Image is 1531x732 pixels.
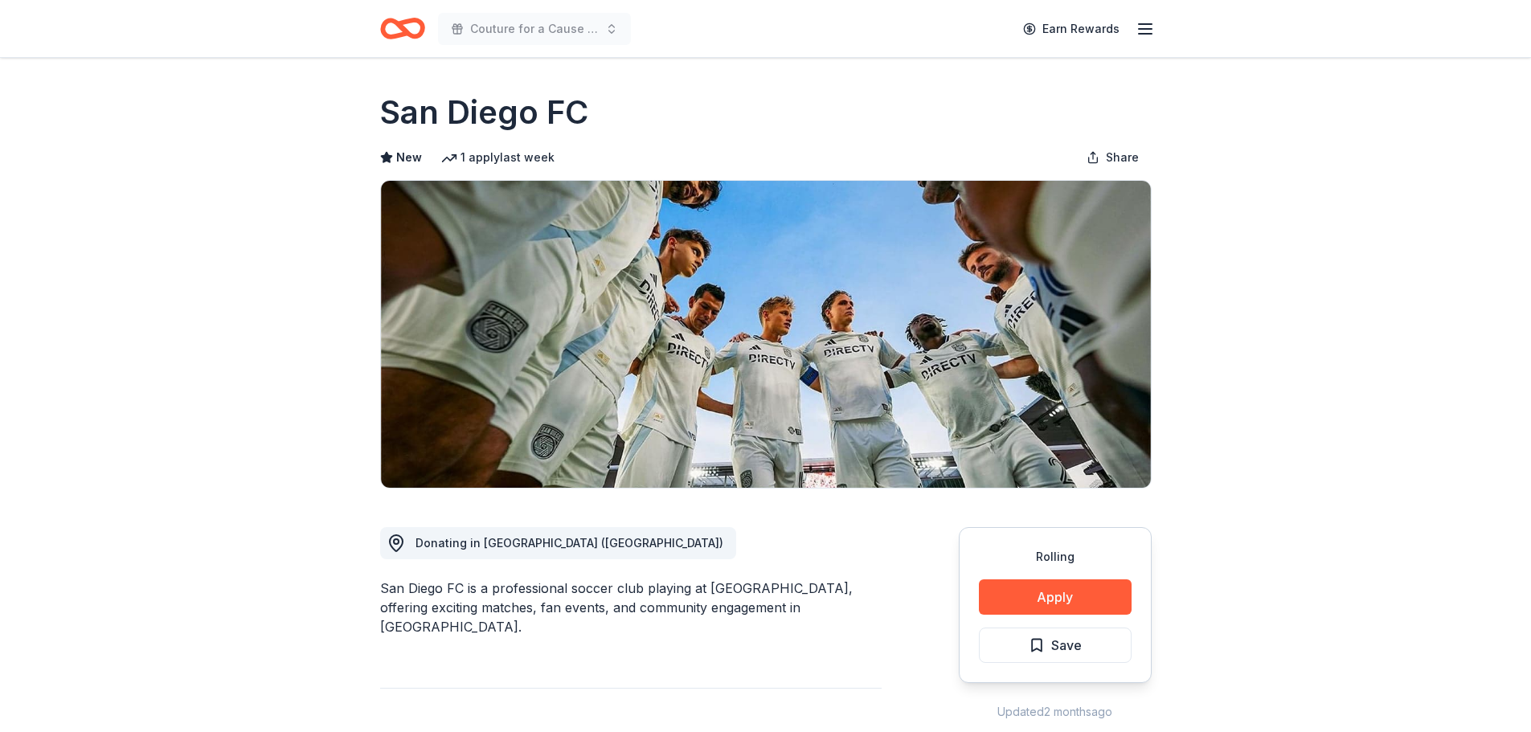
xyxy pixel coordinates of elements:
div: San Diego FC is a professional soccer club playing at [GEOGRAPHIC_DATA], offering exciting matche... [380,579,882,636]
button: Apply [979,579,1132,615]
div: 1 apply last week [441,148,555,167]
a: Home [380,10,425,47]
button: Share [1074,141,1152,174]
div: Updated 2 months ago [959,702,1152,722]
span: Couture for a Cause [GEOGRAPHIC_DATA] [470,19,599,39]
img: Image for San Diego FC [381,181,1151,488]
h1: San Diego FC [380,90,588,135]
span: Save [1051,635,1082,656]
div: Rolling [979,547,1132,566]
span: New [396,148,422,167]
span: Share [1106,148,1139,167]
button: Couture for a Cause [GEOGRAPHIC_DATA] [438,13,631,45]
a: Earn Rewards [1013,14,1129,43]
span: Donating in [GEOGRAPHIC_DATA] ([GEOGRAPHIC_DATA]) [415,536,723,550]
button: Save [979,628,1132,663]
